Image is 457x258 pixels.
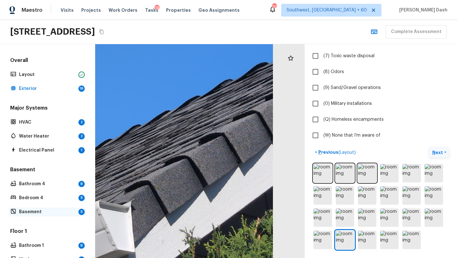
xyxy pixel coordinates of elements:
[323,53,374,59] span: (7) Toxic waste disposal
[402,164,421,182] img: room img
[81,7,101,13] span: Projects
[78,209,85,215] div: 5
[19,85,76,92] p: Exterior
[425,208,443,227] img: room img
[97,28,106,36] button: Copy Address
[312,147,358,158] button: <Previous(Layout)
[145,8,158,12] span: Tasks
[323,132,381,139] span: (W) None that I’m aware of
[22,7,43,13] span: Maestro
[402,186,421,205] img: room img
[19,242,76,249] p: Bathroom 1
[78,147,85,153] div: 1
[323,100,372,107] span: (0) Military installations
[9,105,86,113] h5: Major Systems
[19,71,76,78] p: Layout
[432,149,444,156] p: Next
[198,7,240,13] span: Geo Assignments
[78,242,85,249] div: 9
[78,119,85,126] div: 2
[380,186,399,205] img: room img
[10,26,95,37] h2: [STREET_ADDRESS]
[61,7,74,13] span: Visits
[425,186,443,205] img: room img
[314,164,332,182] img: room img
[358,231,376,249] img: room img
[78,181,85,187] div: 9
[317,149,356,156] p: Previous
[323,69,344,75] span: (8) Odors
[287,7,367,13] span: Southwest, [GEOGRAPHIC_DATA] + 60
[429,147,449,158] button: Next>
[314,186,332,205] img: room img
[78,85,85,92] div: 19
[336,186,354,205] img: room img
[402,231,421,249] img: room img
[19,181,76,187] p: Bathroom 4
[358,164,376,182] img: room img
[336,231,354,249] img: room img
[323,85,381,91] span: (9) Sand/Gravel operations
[338,150,356,155] span: ( Layout )
[380,208,399,227] img: room img
[336,208,354,227] img: room img
[155,5,160,11] div: 19
[272,4,276,10] div: 713
[380,164,399,182] img: room img
[9,57,86,65] h5: Overall
[19,209,76,215] p: Basement
[9,228,86,236] h5: Floor 1
[19,119,76,126] p: HVAC
[314,208,332,227] img: room img
[9,166,86,174] h5: Basement
[19,133,76,139] p: Water Heater
[323,116,384,123] span: (Q) Homeless encampments
[19,195,76,201] p: Bedroom 4
[358,208,376,227] img: room img
[336,164,354,182] img: room img
[397,7,447,13] span: [PERSON_NAME] Dash
[78,195,85,201] div: 5
[425,164,443,182] img: room img
[78,133,85,139] div: 2
[314,231,332,249] img: room img
[109,7,137,13] span: Work Orders
[380,231,399,249] img: room img
[402,208,421,227] img: room img
[358,186,376,205] img: room img
[19,147,76,153] p: Electrical Panel
[166,7,191,13] span: Properties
